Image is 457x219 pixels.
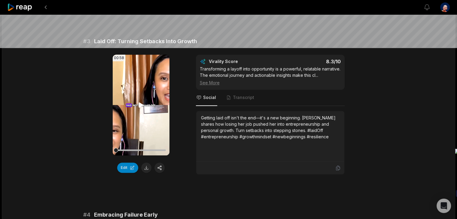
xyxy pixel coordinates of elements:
[94,211,158,219] span: Embracing Failure Early
[276,58,341,64] div: 8.3 /10
[233,94,254,100] span: Transcript
[200,66,341,86] div: Transforming a layoff into opportunity is a powerful, relatable narrative. The emotional journey ...
[200,79,341,86] div: See More
[83,211,90,219] span: # 4
[113,55,169,155] video: Your browser does not support mp4 format.
[201,115,340,140] div: Getting laid off isn't the end—it's a new beginning. [PERSON_NAME] shares how losing her job push...
[117,163,138,173] button: Edit
[209,58,273,64] div: Virality Score
[437,199,451,213] div: Open Intercom Messenger
[203,94,216,100] span: Social
[196,90,345,106] nav: Tabs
